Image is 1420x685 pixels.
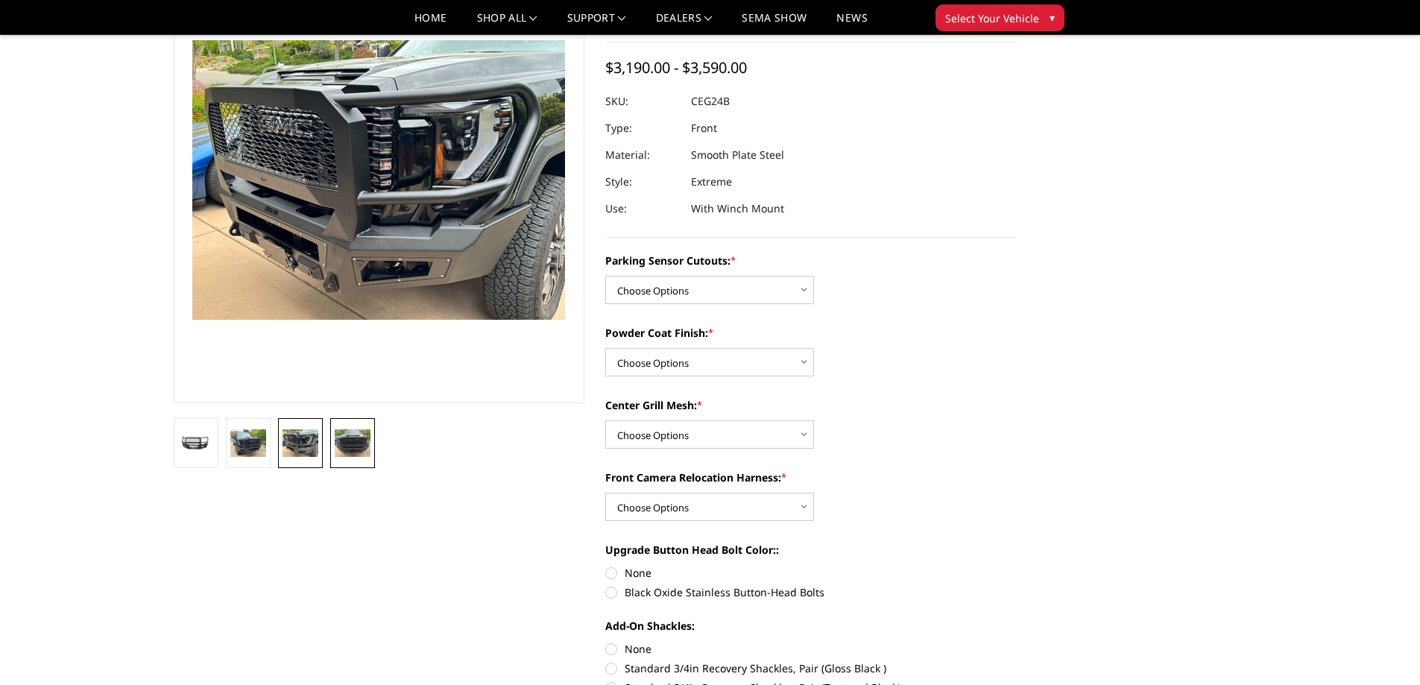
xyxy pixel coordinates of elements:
[605,470,1017,485] label: Front Camera Relocation Harness:
[691,115,717,142] dd: Front
[605,641,1017,657] label: None
[414,13,446,34] a: Home
[335,429,370,456] img: 2024-2025 GMC 2500-3500 - A2 Series - Extreme Front Bumper (winch mount)
[605,584,1017,600] label: Black Oxide Stainless Button-Head Bolts
[945,10,1039,26] span: Select Your Vehicle
[605,253,1017,268] label: Parking Sensor Cutouts:
[656,13,713,34] a: Dealers
[605,325,1017,341] label: Powder Coat Finish:
[605,618,1017,634] label: Add-On Shackles:
[605,195,680,222] dt: Use:
[230,429,266,456] img: 2024-2025 GMC 2500-3500 - A2 Series - Extreme Front Bumper (winch mount)
[691,142,784,168] dd: Smooth Plate Steel
[935,4,1064,31] button: Select Your Vehicle
[1050,10,1055,25] span: ▾
[605,88,680,115] dt: SKU:
[605,660,1017,676] label: Standard 3/4in Recovery Shackles, Pair (Gloss Black )
[691,168,732,195] dd: Extreme
[477,13,537,34] a: shop all
[836,13,867,34] a: News
[605,542,1017,558] label: Upgrade Button Head Bolt Color::
[178,435,214,452] img: 2024-2025 GMC 2500-3500 - A2 Series - Extreme Front Bumper (winch mount)
[605,397,1017,413] label: Center Grill Mesh:
[691,88,730,115] dd: CEG24B
[691,195,784,222] dd: With Winch Mount
[605,57,747,78] span: $3,190.00 - $3,590.00
[742,13,807,34] a: SEMA Show
[283,429,318,456] img: 2024-2025 GMC 2500-3500 - A2 Series - Extreme Front Bumper (winch mount)
[567,13,626,34] a: Support
[605,565,1017,581] label: None
[605,115,680,142] dt: Type:
[605,168,680,195] dt: Style:
[605,142,680,168] dt: Material:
